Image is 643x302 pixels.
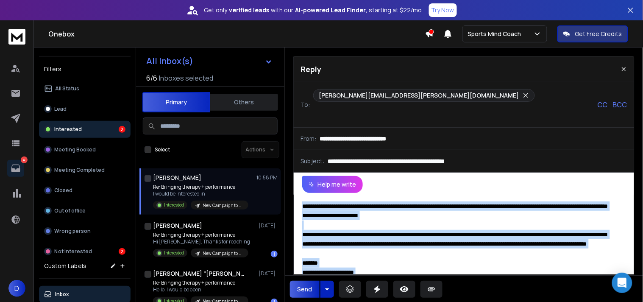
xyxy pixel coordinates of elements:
p: Interested [54,126,82,133]
p: All Status [55,85,79,92]
button: D [8,280,25,297]
h1: All Inbox(s) [146,57,193,65]
p: Closed [54,187,72,194]
button: Wrong person [39,223,131,240]
p: Wrong person [54,228,91,235]
strong: AI-powered Lead Finder, [295,6,367,14]
p: Hi [PERSON_NAME]. Thanks for reaching [153,238,250,245]
p: Inbox [55,291,69,298]
label: Select [155,146,170,153]
h3: Inboxes selected [159,73,213,83]
p: New Campaign to Employees [203,202,243,209]
p: Get only with our starting at $22/mo [204,6,422,14]
div: Open Intercom Messenger [612,273,632,293]
p: Try Now [431,6,454,14]
button: Out of office [39,202,131,219]
p: 10:58 PM [256,174,278,181]
h1: [PERSON_NAME] [153,221,202,230]
h3: Custom Labels [44,262,86,270]
h1: [PERSON_NAME] [153,173,201,182]
p: BCC [613,100,627,110]
div: 2 [119,126,125,133]
button: Not Interested2 [39,243,131,260]
button: All Status [39,80,131,97]
strong: verified leads [229,6,270,14]
button: Interested2 [39,121,131,138]
p: Out of office [54,207,86,214]
button: Closed [39,182,131,199]
p: I would be interested in [153,190,248,197]
button: Others [210,93,278,112]
p: To: [301,101,310,109]
p: Get Free Credits [575,30,622,38]
p: [DATE] [259,222,278,229]
h1: Onebox [48,29,425,39]
p: New Campaign to Employees [203,250,243,257]
div: 1 [271,251,278,257]
p: Sports Mind Coach [468,30,525,38]
p: Re: Bringing therapy + performance [153,184,248,190]
p: Subject: [301,157,324,165]
p: Reply [301,63,321,75]
a: 4 [7,160,24,177]
p: [DATE] [259,270,278,277]
p: Not Interested [54,248,92,255]
p: Meeting Booked [54,146,96,153]
button: Send [290,281,320,298]
button: Meeting Completed [39,162,131,179]
button: Help me write [302,176,363,193]
p: Meeting Completed [54,167,105,173]
button: All Inbox(s) [139,53,279,70]
button: Get Free Credits [557,25,628,42]
p: CC [598,100,608,110]
p: Hello, I would be open [153,286,248,293]
button: Lead [39,101,131,117]
span: 6 / 6 [146,73,157,83]
p: [PERSON_NAME][EMAIL_ADDRESS][PERSON_NAME][DOMAIN_NAME] [319,91,519,100]
p: Interested [164,202,184,208]
img: logo [8,29,25,45]
p: Re: Bringing therapy + performance [153,232,250,238]
button: Try Now [429,3,457,17]
p: Re: Bringing therapy + performance [153,280,248,286]
h1: [PERSON_NAME] "[PERSON_NAME]" [PERSON_NAME] [153,269,246,278]
div: 2 [119,248,125,255]
p: From: [301,134,316,143]
p: 4 [21,157,28,163]
p: Interested [164,250,184,256]
p: Lead [54,106,67,112]
button: Meeting Booked [39,141,131,158]
button: Primary [142,92,210,112]
h3: Filters [39,63,131,75]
